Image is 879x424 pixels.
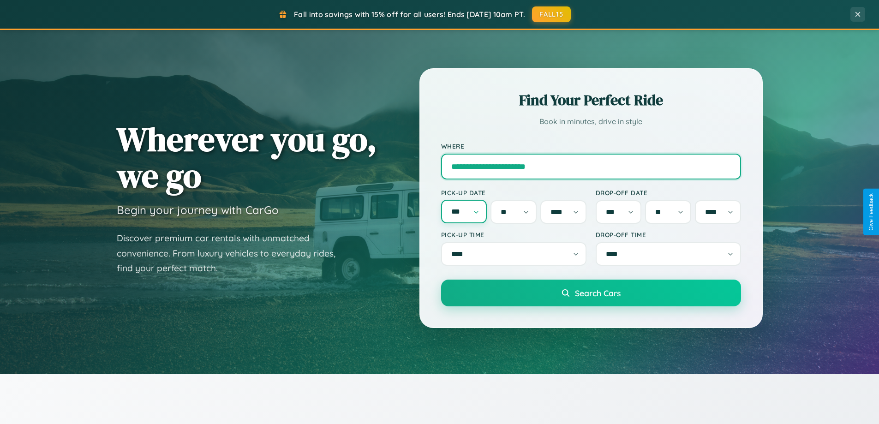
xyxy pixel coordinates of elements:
[294,10,525,19] span: Fall into savings with 15% off for all users! Ends [DATE] 10am PT.
[441,90,741,110] h2: Find Your Perfect Ride
[117,231,347,276] p: Discover premium car rentals with unmatched convenience. From luxury vehicles to everyday rides, ...
[441,115,741,128] p: Book in minutes, drive in style
[596,231,741,239] label: Drop-off Time
[441,189,586,197] label: Pick-up Date
[532,6,571,22] button: FALL15
[117,121,377,194] h1: Wherever you go, we go
[441,231,586,239] label: Pick-up Time
[441,280,741,306] button: Search Cars
[441,142,741,150] label: Where
[117,203,279,217] h3: Begin your journey with CarGo
[868,193,874,231] div: Give Feedback
[575,288,621,298] span: Search Cars
[596,189,741,197] label: Drop-off Date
